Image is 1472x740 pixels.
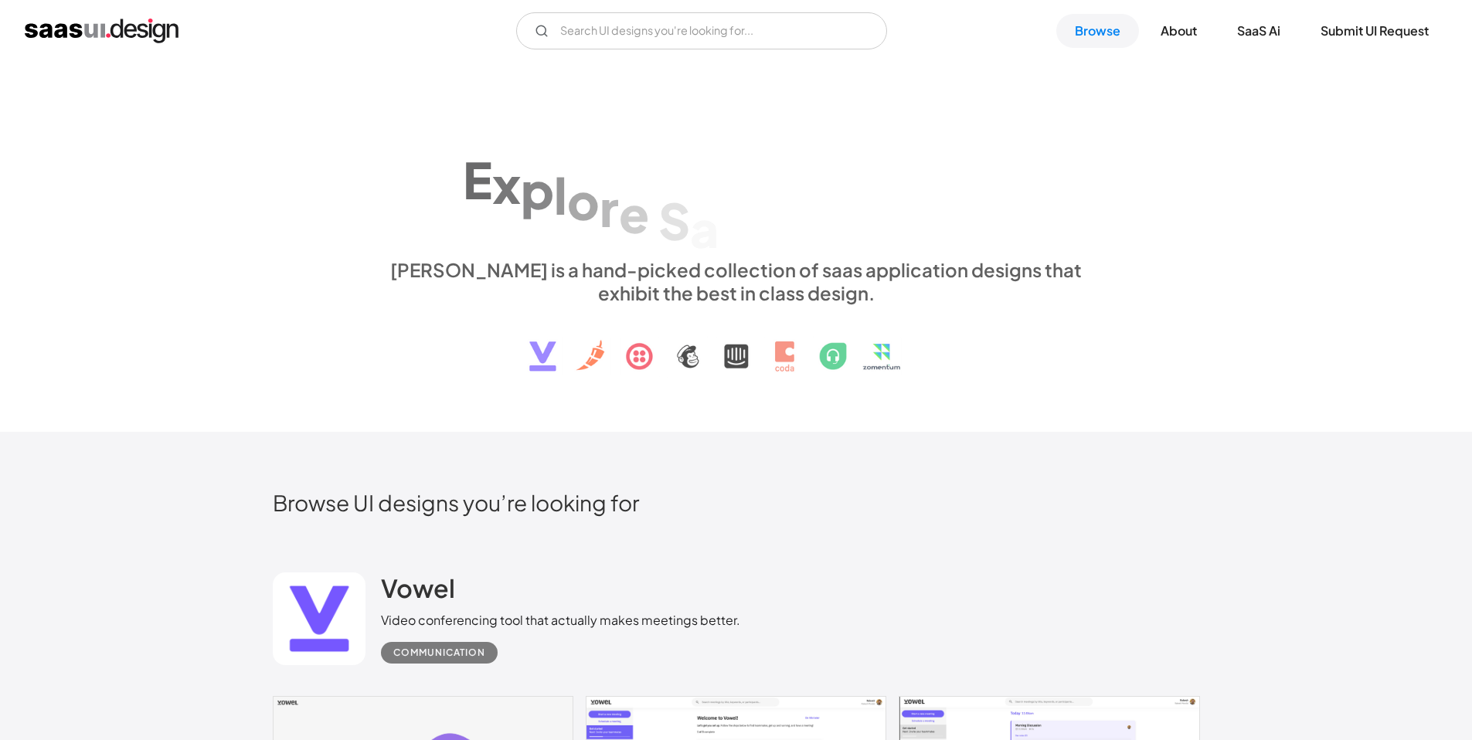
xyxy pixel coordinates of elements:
img: text, icon, saas logo [502,304,971,385]
a: home [25,19,178,43]
h2: Vowel [381,572,455,603]
h1: Explore SaaS UI design patterns & interactions. [381,124,1092,243]
div: E [463,150,492,209]
div: p [521,160,554,219]
div: o [567,171,600,231]
a: Browse [1056,14,1139,48]
div: S [658,191,690,250]
h2: Browse UI designs you’re looking for [273,489,1200,516]
a: About [1142,14,1215,48]
div: Communication [393,643,485,662]
form: Email Form [516,12,887,49]
div: l [554,165,567,225]
div: Video conferencing tool that actually makes meetings better. [381,611,740,630]
a: Submit UI Request [1302,14,1447,48]
a: Vowel [381,572,455,611]
div: x [492,154,521,214]
div: a [690,199,719,258]
a: SaaS Ai [1219,14,1299,48]
div: e [619,184,649,243]
input: Search UI designs you're looking for... [516,12,887,49]
div: r [600,178,619,237]
div: [PERSON_NAME] is a hand-picked collection of saas application designs that exhibit the best in cl... [381,258,1092,304]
